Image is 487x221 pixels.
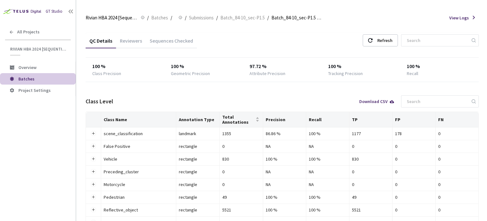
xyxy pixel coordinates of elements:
button: Expand row [91,156,96,162]
th: Precision [263,112,307,128]
div: 100 % [266,194,304,201]
button: Expand row [91,169,96,174]
button: Expand row [91,131,96,136]
div: Reviewers [116,38,146,48]
div: 100 % [309,206,347,213]
li: / [147,14,149,22]
div: rectangle [179,194,217,201]
div: 100 % [328,63,394,70]
a: Submissions [188,14,215,21]
div: 1355 [222,130,260,137]
div: 0 [438,143,476,150]
div: QC Details [86,38,116,48]
div: NA [266,168,304,175]
a: Batches [150,14,169,21]
div: 100 % [309,130,347,137]
div: 100 % [266,155,304,162]
div: 0 [395,168,433,175]
div: Vehicle [104,155,173,162]
div: 100 % [407,63,472,70]
div: scene_classification [104,130,173,137]
div: False Positive [104,143,173,150]
div: NA [266,181,304,188]
div: rectangle [179,181,217,188]
div: Recall [407,70,418,77]
button: Expand row [91,195,96,200]
div: landmark [179,130,217,137]
span: Submissions [189,14,214,22]
div: 100 % [266,206,304,213]
div: 830 [222,155,260,162]
input: Search [403,35,471,46]
div: 0 [438,181,476,188]
button: Expand row [91,182,96,187]
li: / [171,14,172,22]
div: NA [309,181,347,188]
span: All Projects [17,29,40,35]
th: Annotation Type [176,112,220,128]
span: Batch_84-10_sec-P1.5 QC - [DATE] [271,14,323,22]
li: / [267,14,269,22]
div: 0 [352,143,390,150]
div: 5521 [222,206,260,213]
th: TP [349,112,393,128]
div: rectangle [179,155,217,162]
div: 0 [395,206,433,213]
span: View Logs [449,15,469,21]
div: Refresh [377,35,393,46]
div: 49 [352,194,390,201]
div: rectangle [179,143,217,150]
div: 0 [222,168,260,175]
li: / [216,14,218,22]
div: Tracking Precision [328,70,363,77]
div: 178 [395,130,433,137]
div: 0 [395,194,433,201]
span: Rivian HBA 2024 [Sequential] [10,46,67,52]
div: 49 [222,194,260,201]
span: Batches [18,76,35,82]
div: Attribute Precision [250,70,285,77]
div: 0 [438,206,476,213]
div: 0 [438,130,476,137]
div: 97.72 % [250,63,315,70]
div: 0 [395,181,433,188]
div: GT Studio [46,9,62,15]
div: Reflective_object [104,206,173,213]
div: 0 [395,155,433,162]
div: NA [266,143,304,150]
span: Overview [18,65,36,70]
div: Preceding_cluster [104,168,173,175]
div: NA [309,168,347,175]
div: 830 [352,155,390,162]
div: 100 % [171,63,237,70]
div: Geometric Precision [171,70,210,77]
span: Rivian HBA 2024 [Sequential] [86,14,137,22]
span: Batches [151,14,168,22]
div: 100 % [309,194,347,201]
div: 0 [395,143,433,150]
button: Expand row [91,144,96,149]
input: Search [403,96,471,107]
th: Total Annotations [220,112,263,128]
div: 0 [222,181,260,188]
div: 0 [438,155,476,162]
div: Motorcycle [104,181,173,188]
span: Batch_84-10_sec-P1.5 [220,14,265,22]
button: Expand row [91,207,96,212]
div: 0 [438,168,476,175]
div: 100 % [309,155,347,162]
div: 0 [352,181,390,188]
li: / [185,14,186,22]
div: rectangle [179,168,217,175]
div: Pedestrian [104,194,173,201]
th: Recall [306,112,349,128]
span: Project Settings [18,87,51,93]
div: 86.86 % [266,130,304,137]
div: rectangle [179,206,217,213]
div: Class Precision [92,70,121,77]
span: Total Annotations [222,114,254,125]
div: 1177 [352,130,390,137]
div: Download CSV [359,99,395,104]
div: 100 % [92,63,158,70]
div: 0 [352,168,390,175]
